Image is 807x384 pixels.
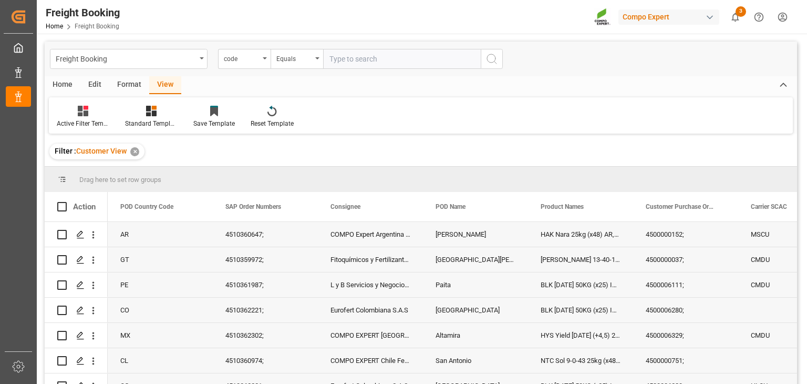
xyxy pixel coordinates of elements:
span: POD Name [436,203,465,210]
div: Standard Templates [125,119,178,128]
div: ✕ [130,147,139,156]
div: [GEOGRAPHIC_DATA][PERSON_NAME] [423,247,528,272]
div: 4500006111; [633,272,738,297]
span: Consignee [330,203,360,210]
div: Reset Template [251,119,294,128]
span: 3 [736,6,746,17]
div: Press SPACE to select this row. [45,247,108,272]
div: MX [108,323,213,348]
div: 4500006329; [633,323,738,348]
div: 4500000751; [633,348,738,373]
span: Customer Purchase Order Numbers [646,203,716,210]
div: BLK [DATE] 50KG (x25) INT MTO; [528,298,633,322]
div: Save Template [193,119,235,128]
span: Product Names [541,203,584,210]
div: Equals [276,52,312,64]
div: COMPO Expert Argentina SRL [318,222,423,247]
div: 4510359972; [213,247,318,272]
div: BLK [DATE] 50KG (x25) INT MTO; [528,272,633,297]
div: Press SPACE to select this row. [45,298,108,323]
div: Format [109,76,149,94]
a: Home [46,23,63,30]
div: Eurofert Colombiana S.A.S [318,298,423,322]
div: COMPO EXPERT [GEOGRAPHIC_DATA] [318,323,423,348]
div: Freight Booking [56,52,196,65]
div: Press SPACE to select this row. [45,348,108,373]
div: Active Filter Template [57,119,109,128]
div: GT [108,247,213,272]
span: Filter : [55,147,76,155]
div: 4510360647; [213,222,318,247]
div: [PERSON_NAME] 13-40-13 25kg (x48) MX,NLA; [528,247,633,272]
span: SAP Order Numbers [225,203,281,210]
span: Drag here to set row groups [79,176,161,184]
div: CO [108,298,213,322]
div: 4500000152; [633,222,738,247]
span: Customer View [76,147,127,155]
div: [PERSON_NAME] [423,222,528,247]
div: L y B Servicios y Negocios Generale [318,272,423,297]
div: Edit [80,76,109,94]
div: CL [108,348,213,373]
div: COMPO EXPERT Chile Ferti. Ltda [318,348,423,373]
button: Help Center [747,5,771,29]
div: HAK Nara 25kg (x48) AR,GR,RS,TR MSE UN; [PERSON_NAME] 18-18-18 25kg (x48) INT MSE; [528,222,633,247]
span: POD Country Code [120,203,173,210]
div: Press SPACE to select this row. [45,323,108,348]
div: Paita [423,272,528,297]
div: 4510362302; [213,323,318,348]
button: open menu [271,49,323,69]
button: open menu [50,49,208,69]
div: Press SPACE to select this row. [45,222,108,247]
div: View [149,76,181,94]
div: 4500000037; [633,247,738,272]
div: Fitoquímicos y Fertilizantes Especi [318,247,423,272]
div: AR [108,222,213,247]
div: 4510361987; [213,272,318,297]
span: Carrier SCAC [751,203,787,210]
div: Press SPACE to select this row. [45,272,108,298]
div: NTC Sol 9-0-43 25kg (x48) INT MSE; [528,348,633,373]
button: search button [481,49,503,69]
div: San Antonio [423,348,528,373]
div: Freight Booking [46,5,120,21]
div: 4500006280; [633,298,738,322]
div: Action [73,202,96,211]
div: Home [45,76,80,94]
div: 4510360974; [213,348,318,373]
button: show 3 new notifications [723,5,747,29]
div: HYS Yield [DATE] (+4,5) 25kg (x48) MX; [528,323,633,348]
div: Compo Expert [618,9,719,25]
button: open menu [218,49,271,69]
img: Screenshot%202023-09-29%20at%2010.02.21.png_1712312052.png [594,8,611,26]
div: code [224,52,260,64]
div: PE [108,272,213,297]
div: 4510362221; [213,298,318,322]
div: Altamira [423,323,528,348]
div: [GEOGRAPHIC_DATA] [423,298,528,322]
input: Type to search [323,49,481,69]
button: Compo Expert [618,7,723,27]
